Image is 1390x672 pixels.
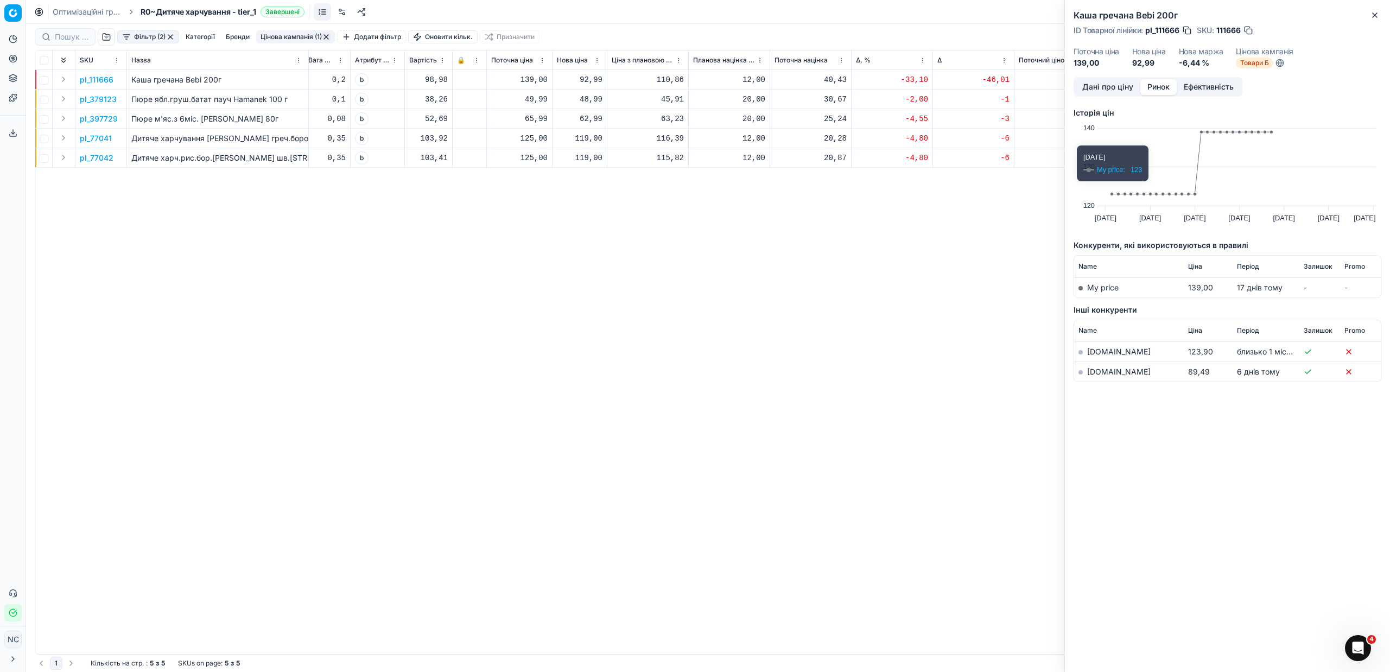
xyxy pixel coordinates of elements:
span: Name [1078,262,1097,271]
span: Залишок [1304,262,1332,271]
dd: -6,44 % [1179,58,1223,68]
span: 4 [1367,635,1376,644]
h5: Конкуренти, які використовуються в правилі [1074,240,1381,251]
button: pl_77041 [80,133,112,144]
p: Пюре м'яс.з 6міс. [PERSON_NAME] 80г [131,113,304,124]
p: Дитяче харч.рис.бор.[PERSON_NAME] шв.[STREET_ADDRESS] [131,153,304,163]
div: 12,00 [693,74,765,85]
div: 49,99 [491,94,548,105]
span: Поточний ціновий індекс (Сільпо) [1019,56,1126,65]
strong: з [231,659,234,668]
strong: 5 [236,659,240,668]
button: Ринок [1140,79,1177,95]
p: pl_397729 [80,113,118,124]
div: -46,01 [937,74,1010,85]
button: Expand [57,131,70,144]
div: 0,92 [1019,113,1146,124]
p: Пюре ябл.груш.батат пауч Hamanek 100 г [131,94,304,105]
span: Кількість на стр. [91,659,144,668]
div: -3 [937,113,1010,124]
div: 103,92 [409,133,448,144]
div: 115,82 [612,153,684,163]
span: 🔒 [457,56,465,65]
button: Expand all [57,54,70,67]
div: 110,86 [612,74,684,85]
div: 98,98 [409,74,448,85]
nav: breadcrumb [53,7,304,17]
dd: 92,99 [1132,58,1166,68]
span: SKU [80,56,93,65]
div: 20,87 [775,153,847,163]
text: 120 [1083,201,1095,210]
span: Залишок [1304,326,1332,335]
span: близько 1 місяця тому [1237,347,1320,356]
div: 25,24 [775,113,847,124]
span: Період [1237,326,1259,335]
button: pl_111666 [80,74,113,85]
div: 0,08 [308,113,346,124]
div: 0,94 [1019,153,1146,163]
text: [DATE] [1228,214,1250,222]
span: 89,49 [1188,367,1210,376]
div: 20,00 [693,94,765,105]
span: 17 днів тому [1237,283,1283,292]
div: 0,64 [1019,74,1146,85]
div: -33,10 [856,74,928,85]
button: pl_379123 [80,94,117,105]
iframe: Intercom live chat [1345,635,1371,661]
button: Ефективність [1177,79,1241,95]
div: 20,00 [693,113,765,124]
button: Дані про ціну [1075,79,1140,95]
span: Ціна [1188,262,1202,271]
a: [DOMAIN_NAME] [1087,367,1151,376]
div: 40,43 [775,74,847,85]
span: 111666 [1216,25,1241,36]
span: Атрибут товару [355,56,389,65]
button: Оновити кільк. [408,30,478,43]
div: 62,99 [557,113,602,124]
div: -2,00 [856,94,928,105]
input: Пошук по SKU або назві [55,31,88,42]
div: 12,00 [693,133,765,144]
span: R0~Дитяче харчування - tier_1Завершені [141,7,304,17]
strong: 5 [161,659,165,668]
div: 119,00 [557,153,602,163]
div: -6 [937,133,1010,144]
div: 63,23 [612,113,684,124]
p: Каша гречана Bebi 200г [131,74,304,85]
button: NC [4,631,22,648]
span: Δ [937,56,942,65]
span: SKUs on page : [178,659,223,668]
div: -6 [937,153,1010,163]
div: 20,28 [775,133,847,144]
dd: 139,00 [1074,58,1119,68]
dt: Нова маржа [1179,48,1223,55]
a: [DOMAIN_NAME] [1087,347,1151,356]
div: 125,00 [491,133,548,144]
span: Період [1237,262,1259,271]
text: [DATE] [1184,214,1205,222]
span: Товари Б [1236,58,1273,68]
text: [DATE] [1354,214,1375,222]
span: b [355,73,369,86]
span: Δ, % [856,56,871,65]
div: 0,1 [308,94,346,105]
div: 116,39 [612,133,684,144]
div: -4,80 [856,153,928,163]
strong: з [156,659,159,668]
button: Go to previous page [35,657,48,670]
div: 0,35 [308,133,346,144]
span: Поточна націнка [775,56,828,65]
h5: Історія цін [1074,107,1381,118]
span: NC [5,631,21,648]
div: 119,00 [557,133,602,144]
text: [DATE] [1139,214,1161,222]
text: [DATE] [1095,214,1116,222]
span: Promo [1344,262,1365,271]
text: [DATE] [1273,214,1295,222]
h5: Інші конкуренти [1074,305,1381,315]
span: 139,00 [1188,283,1213,292]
